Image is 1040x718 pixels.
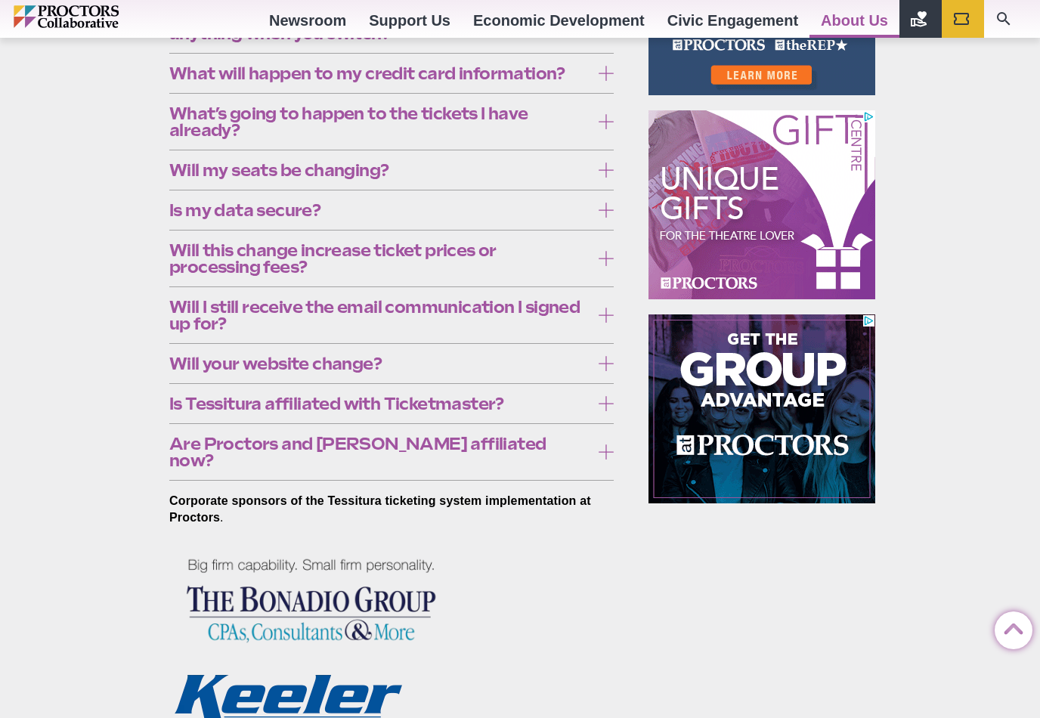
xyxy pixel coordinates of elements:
span: Are Proctors and [PERSON_NAME] affiliated now? [169,435,590,469]
iframe: Advertisement [648,314,875,503]
span: Is my data secure? [169,202,590,218]
span: Will I still receive the email communication I signed up for? [169,299,590,332]
a: Back to Top [995,612,1025,642]
span: What will happen to my credit card information? [169,65,590,82]
span: What will happen to my account? Will I have to do anything when you switch? [169,8,590,42]
span: Is Tessitura affiliated with Ticketmaster? [169,395,590,412]
span: Will this change increase ticket prices or processing fees? [169,242,590,275]
img: Proctors logo [14,5,184,28]
iframe: Advertisement [648,110,875,299]
span: What’s going to happen to the tickets I have already? [169,105,590,138]
p: . [169,493,614,526]
span: Will my seats be changing? [169,162,590,178]
strong: Corporate sponsors of the Tessitura ticketing system implementation at Proctors [169,494,591,524]
span: Will your website change? [169,355,590,372]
